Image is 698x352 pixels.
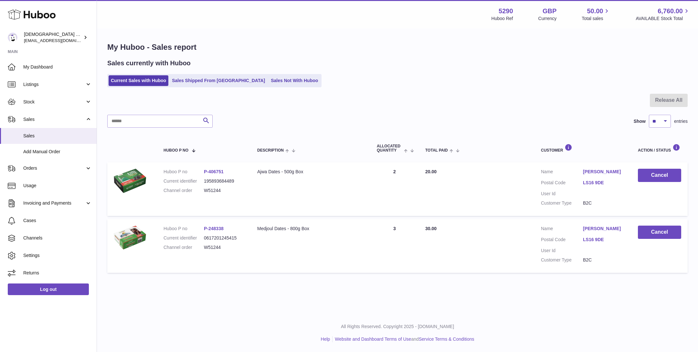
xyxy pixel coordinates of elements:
span: Returns [23,270,92,276]
dt: Channel order [164,244,204,251]
a: P-406751 [204,169,224,174]
a: [PERSON_NAME] [583,226,625,232]
div: Ajwa Dates - 500g Box [257,169,364,175]
dt: Channel order [164,187,204,194]
label: Show [634,118,646,124]
div: Action / Status [638,144,681,153]
span: [EMAIL_ADDRESS][DOMAIN_NAME] [24,38,95,43]
span: Sales [23,133,92,139]
div: Customer [541,144,625,153]
dt: Huboo P no [164,169,204,175]
img: 52901644521444.png [114,226,146,250]
span: ALLOCATED Quantity [377,144,402,153]
img: info@muslimcharity.org.uk [8,33,17,42]
span: Total sales [582,16,610,22]
a: Log out [8,283,89,295]
span: entries [674,118,688,124]
dd: 195893684489 [204,178,244,184]
a: [PERSON_NAME] [583,169,625,175]
td: 3 [370,219,419,273]
p: All Rights Reserved. Copyright 2025 - [DOMAIN_NAME] [102,324,693,330]
dt: Customer Type [541,257,583,263]
a: Help [321,336,330,342]
span: Description [257,148,284,153]
dt: Current identifier [164,178,204,184]
dt: Postal Code [541,237,583,244]
div: Huboo Ref [492,16,513,22]
img: 1644521407.png [114,169,146,193]
span: Huboo P no [164,148,188,153]
button: Cancel [638,226,681,239]
dt: User Id [541,248,583,254]
span: Usage [23,183,92,189]
span: 20.00 [425,169,437,174]
span: My Dashboard [23,64,92,70]
dt: Postal Code [541,180,583,187]
dt: Huboo P no [164,226,204,232]
a: P-248338 [204,226,224,231]
strong: 5290 [499,7,513,16]
a: 50.00 Total sales [582,7,610,22]
span: AVAILABLE Stock Total [636,16,690,22]
a: Service Terms & Conditions [419,336,474,342]
li: and [333,336,474,342]
span: Settings [23,252,92,259]
div: Currency [538,16,557,22]
dd: W51244 [204,244,244,251]
div: [DEMOGRAPHIC_DATA] Charity [24,31,82,44]
span: 50.00 [587,7,603,16]
span: Sales [23,116,85,123]
span: Add Manual Order [23,149,92,155]
a: Website and Dashboard Terms of Use [335,336,411,342]
div: Medjoul Dates - 800g Box [257,226,364,232]
button: Cancel [638,169,681,182]
span: 6,760.00 [658,7,683,16]
dd: W51244 [204,187,244,194]
h2: Sales currently with Huboo [107,59,191,68]
span: Stock [23,99,85,105]
h1: My Huboo - Sales report [107,42,688,52]
a: LS16 9DE [583,237,625,243]
a: LS16 9DE [583,180,625,186]
dt: Name [541,169,583,176]
span: Total paid [425,148,448,153]
dd: B2C [583,200,625,206]
a: 6,760.00 AVAILABLE Stock Total [636,7,690,22]
dt: Current identifier [164,235,204,241]
dd: B2C [583,257,625,263]
dt: User Id [541,191,583,197]
a: Current Sales with Huboo [109,75,168,86]
span: 30.00 [425,226,437,231]
span: Invoicing and Payments [23,200,85,206]
span: Listings [23,81,85,88]
span: Channels [23,235,92,241]
dt: Customer Type [541,200,583,206]
strong: GBP [543,7,556,16]
dt: Name [541,226,583,233]
td: 2 [370,162,419,216]
a: Sales Not With Huboo [269,75,320,86]
a: Sales Shipped From [GEOGRAPHIC_DATA] [170,75,267,86]
dd: 0617201245415 [204,235,244,241]
span: Cases [23,218,92,224]
span: Orders [23,165,85,171]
